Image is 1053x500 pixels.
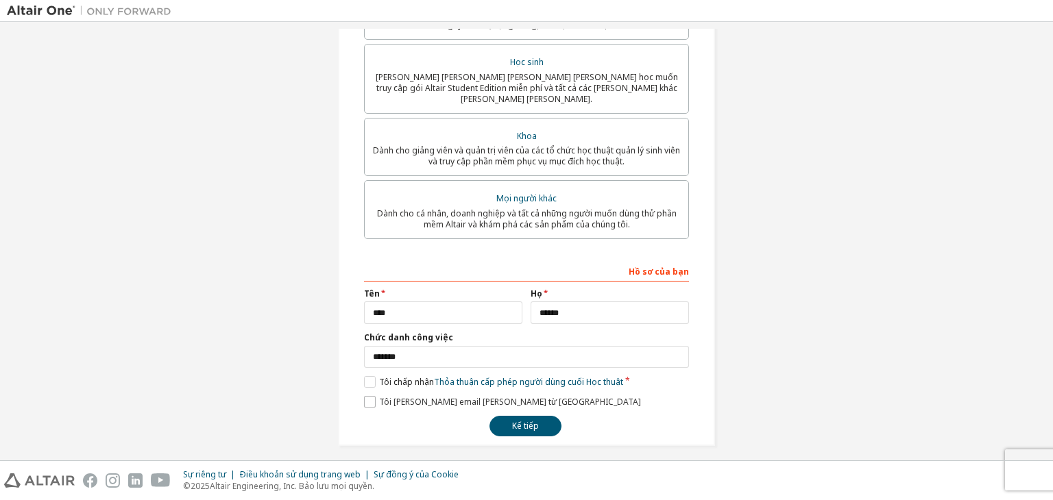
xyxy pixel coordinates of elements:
[83,473,97,488] img: facebook.svg
[106,473,120,488] img: instagram.svg
[629,266,689,277] font: Hồ sơ của bạn
[7,4,178,18] img: Altair One
[510,56,544,68] font: Học sinh
[151,473,171,488] img: youtube.svg
[376,71,678,105] font: [PERSON_NAME] [PERSON_NAME] [PERSON_NAME] [PERSON_NAME] học muốn truy cập gói Altair Student Edit...
[191,480,210,492] font: 2025
[210,480,374,492] font: Altair Engineering, Inc. Bảo lưu mọi quyền.
[364,332,453,343] font: Chức danh công việc
[374,468,459,480] font: Sự đồng ý của Cookie
[496,192,557,204] font: Mọi người khác
[128,473,143,488] img: linkedin.svg
[379,376,434,388] font: Tôi chấp nhận
[377,208,677,230] font: Dành cho cá nhân, doanh nghiệp và tất cả những người muốn dùng thử phần mềm Altair và khám phá cá...
[517,130,537,142] font: Khoa
[489,416,561,436] button: Kế tiếp
[434,376,584,388] font: Thỏa thuận cấp phép người dùng cuối
[373,145,680,167] font: Dành cho giảng viên và quản trị viên của các tổ chức học thuật quản lý sinh viên và truy cập phần...
[586,376,623,388] font: Học thuật
[239,468,361,480] font: Điều khoản sử dụng trang web
[364,288,380,299] font: Tên
[183,480,191,492] font: ©
[512,420,539,432] font: Kế tiếp
[379,396,641,408] font: Tôi [PERSON_NAME] email [PERSON_NAME] từ [GEOGRAPHIC_DATA]
[183,468,226,480] font: Sự riêng tư
[531,288,542,299] font: Họ
[4,473,75,488] img: altair_logo.svg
